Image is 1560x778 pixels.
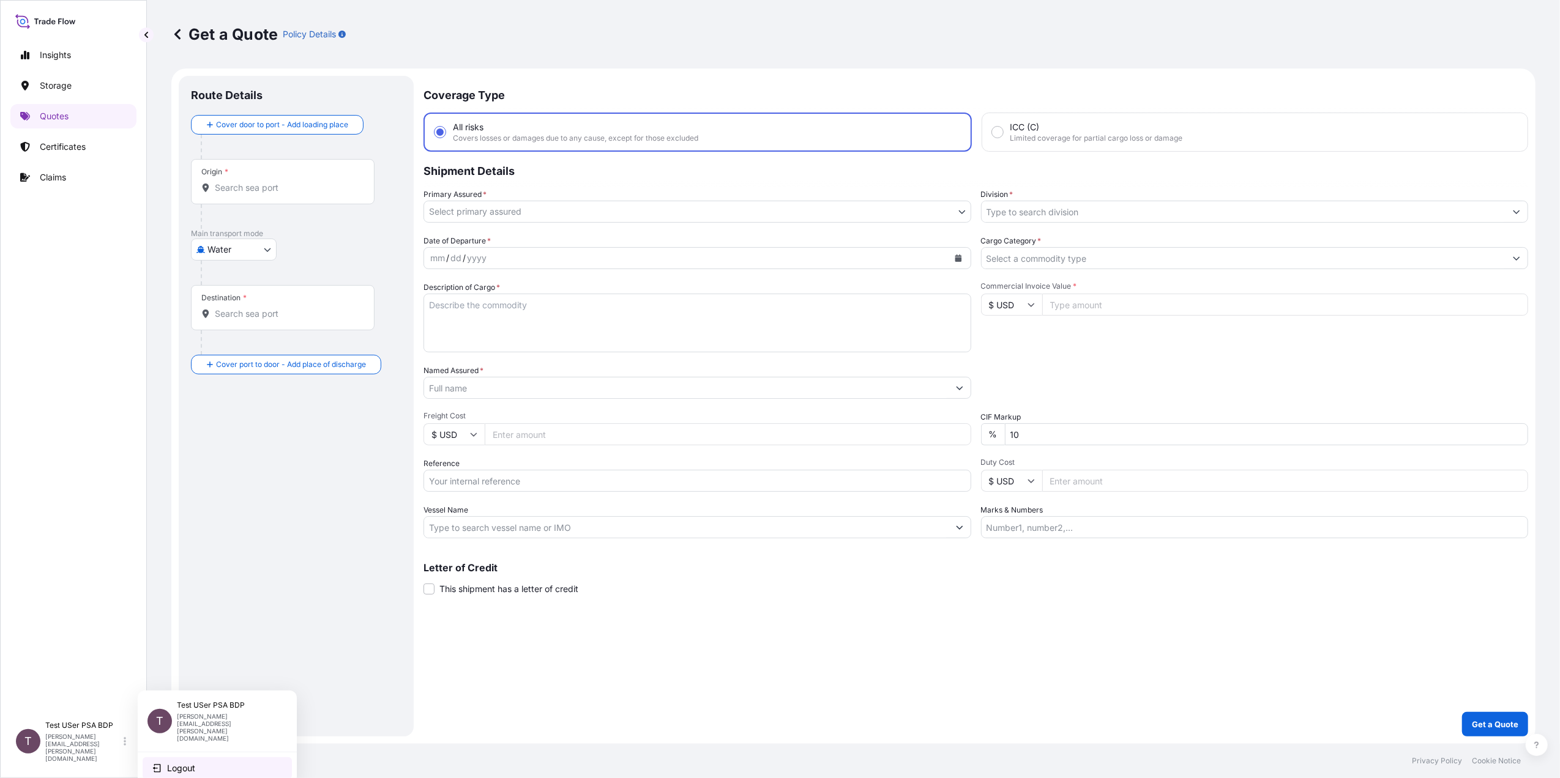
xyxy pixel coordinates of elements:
[10,104,136,128] a: Quotes
[449,251,463,265] div: day,
[177,700,277,710] p: Test USer PSA BDP
[981,504,1043,516] label: Marks & Numbers
[424,201,971,223] button: Select primary assured
[10,135,136,159] a: Certificates
[1506,201,1528,223] button: Show suggestions
[982,247,1506,269] input: Select a commodity type
[1005,423,1529,445] input: Enter percentage
[215,182,359,194] input: Origin
[177,713,277,742] p: [PERSON_NAME][EMAIL_ADDRESS][PERSON_NAME][DOMAIN_NAME]
[40,171,66,183] p: Claims
[424,281,500,294] label: Description of Cargo
[453,121,483,133] span: All risks
[1412,756,1462,766] a: Privacy Policy
[1506,247,1528,269] button: Show suggestions
[191,115,364,135] button: Cover door to port - Add loading place
[45,721,121,730] p: Test USer PSA BDP
[424,365,483,377] label: Named Assured
[10,73,136,98] a: Storage
[1010,133,1183,143] span: Limited coverage for partial cargo loss or damage
[40,110,69,122] p: Quotes
[981,411,1021,423] label: CIF Markup
[191,88,263,103] p: Route Details
[949,248,968,268] button: Calendar
[156,715,163,727] span: T
[1010,121,1040,133] span: ICC (C)
[949,377,971,399] button: Show suggestions
[981,235,1042,247] label: Cargo Category
[981,458,1529,467] span: Duty Cost
[167,762,195,774] span: Logout
[981,188,1013,201] label: Division
[424,504,468,516] label: Vessel Name
[424,152,1528,188] p: Shipment Details
[1472,756,1521,766] a: Cookie Notice
[283,28,336,40] p: Policy Details
[10,43,136,67] a: Insights
[424,458,460,470] label: Reference
[40,141,86,153] p: Certificates
[429,251,446,265] div: month,
[485,423,971,445] input: Enter amount
[215,308,359,320] input: Destination
[429,206,521,218] span: Select primary assured
[1042,470,1529,492] input: Enter amount
[191,355,381,374] button: Cover port to door - Add place of discharge
[171,24,278,44] p: Get a Quote
[446,251,449,265] div: /
[191,229,401,239] p: Main transport mode
[424,470,971,492] input: Your internal reference
[463,251,466,265] div: /
[201,167,228,177] div: Origin
[1462,712,1528,736] button: Get a Quote
[216,358,366,371] span: Cover port to door - Add place of discharge
[424,563,1528,572] p: Letter of Credit
[424,235,491,247] span: Date of Departure
[424,411,971,421] span: Freight Cost
[40,49,71,61] p: Insights
[424,516,949,538] input: Type to search vessel name or IMO
[424,377,949,399] input: Full name
[981,516,1529,538] input: Number1, number2,...
[424,76,1528,113] p: Coverage Type
[453,133,698,143] span: Covers losses or damages due to any cause, except for those excluded
[981,423,1005,445] div: %
[10,165,136,190] a: Claims
[216,119,348,131] span: Cover door to port - Add loading place
[982,201,1506,223] input: Type to search division
[201,293,247,303] div: Destination
[191,239,277,261] button: Select transport
[45,733,121,762] p: [PERSON_NAME][EMAIL_ADDRESS][PERSON_NAME][DOMAIN_NAME]
[424,188,487,201] span: Primary Assured
[435,127,446,138] input: All risksCovers losses or damages due to any cause, except for those excluded
[949,516,971,538] button: Show suggestions
[992,127,1003,138] input: ICC (C)Limited coverage for partial cargo loss or damage
[981,281,1529,291] span: Commercial Invoice Value
[466,251,488,265] div: year,
[24,735,32,747] span: T
[1042,294,1529,316] input: Type amount
[439,583,578,595] span: This shipment has a letter of credit
[207,243,231,256] span: Water
[1472,718,1518,730] p: Get a Quote
[40,80,72,92] p: Storage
